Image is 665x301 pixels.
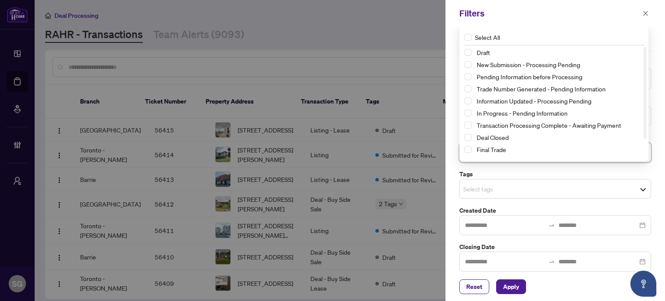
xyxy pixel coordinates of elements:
[465,146,471,153] span: Select Final Trade
[473,47,643,58] span: Draft
[477,109,568,117] span: In Progress - Pending Information
[465,110,471,117] span: Select In Progress - Pending Information
[473,59,643,70] span: New Submission - Processing Pending
[465,134,471,141] span: Select Deal Closed
[503,280,519,294] span: Apply
[477,133,509,141] span: Deal Closed
[642,10,649,16] span: close
[477,121,621,129] span: Transaction Processing Complete - Awaiting Payment
[459,242,651,252] label: Closing Date
[465,97,471,104] span: Select Information Updated - Processing Pending
[473,156,643,167] span: Deal Fell Through - Pending Information
[473,120,643,130] span: Transaction Processing Complete - Awaiting Payment
[477,85,606,93] span: Trade Number Generated - Pending Information
[465,49,471,56] span: Select Draft
[473,71,643,82] span: Pending Information before Processing
[471,32,504,42] span: Select All
[465,122,471,129] span: Select Transaction Processing Complete - Awaiting Payment
[459,279,489,294] button: Reset
[473,96,643,106] span: Information Updated - Processing Pending
[459,206,651,215] label: Created Date
[459,169,651,179] label: Tags
[548,222,555,229] span: to
[548,258,555,265] span: swap-right
[477,158,584,165] span: Deal Fell Through - Pending Information
[473,132,643,142] span: Deal Closed
[465,61,471,68] span: Select New Submission - Processing Pending
[473,84,643,94] span: Trade Number Generated - Pending Information
[465,85,471,92] span: Select Trade Number Generated - Pending Information
[477,97,591,105] span: Information Updated - Processing Pending
[548,258,555,265] span: to
[473,144,643,155] span: Final Trade
[630,271,656,297] button: Open asap
[477,146,506,153] span: Final Trade
[459,7,640,20] div: Filters
[466,280,482,294] span: Reset
[477,73,582,81] span: Pending Information before Processing
[496,279,526,294] button: Apply
[548,222,555,229] span: swap-right
[473,108,643,118] span: In Progress - Pending Information
[477,49,490,56] span: Draft
[465,73,471,80] span: Select Pending Information before Processing
[477,61,580,68] span: New Submission - Processing Pending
